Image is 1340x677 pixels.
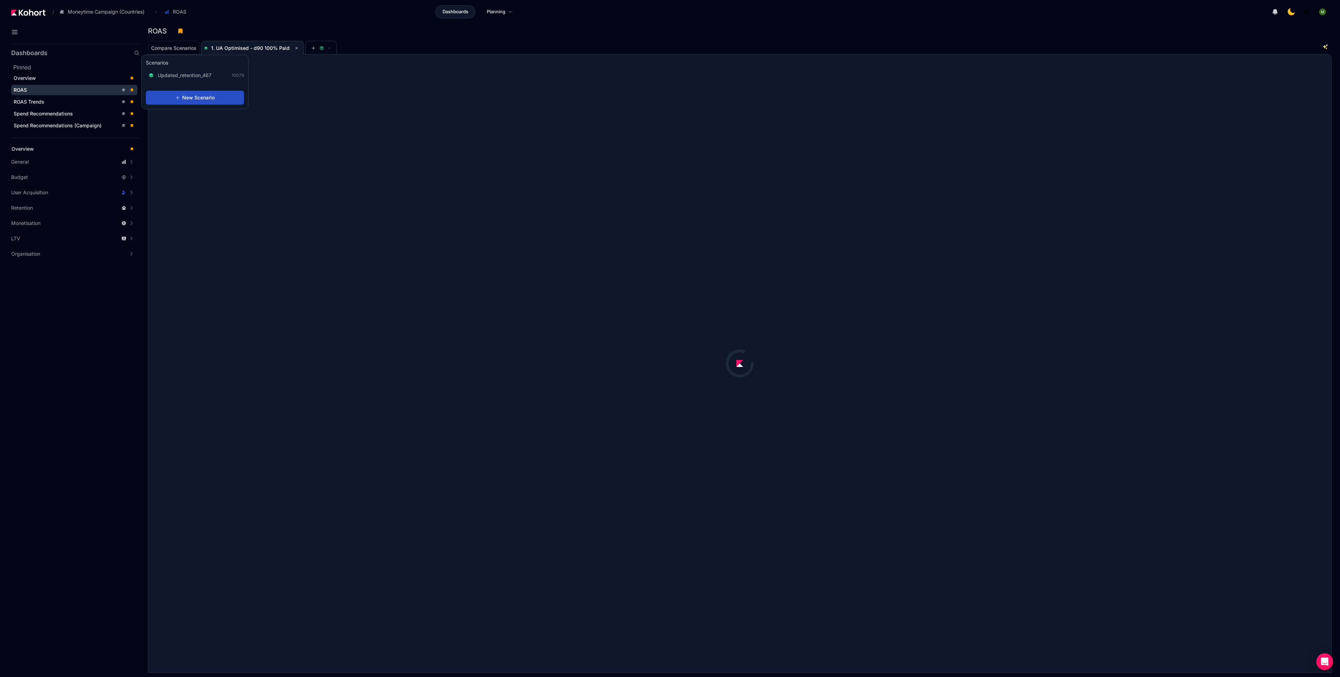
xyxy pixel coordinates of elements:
button: ROAS [161,6,194,18]
span: Updated_retention_467 [158,72,211,79]
span: User Acquisition [11,189,48,196]
span: General [11,158,29,165]
h2: Pinned [13,63,140,72]
span: New Scenario [182,94,215,101]
h3: ROAS [148,28,171,35]
a: Spend Recommendations [11,108,137,119]
img: Kohort logo [11,9,45,16]
span: / [47,8,54,16]
a: Dashboards [435,5,475,18]
span: Moneytime Campaign (Countries) [68,8,144,15]
span: Retention [11,204,33,211]
span: ROAS [173,8,186,15]
button: Updated_retention_467 [146,70,218,81]
img: logo_MoneyTimeLogo_1_20250619094856634230.png [1304,8,1311,15]
span: Organisation [11,250,40,257]
span: LTV [11,235,20,242]
a: Spend Recommendations (Campaign) [11,120,137,131]
span: Planning [487,8,505,15]
span: Overview [14,75,36,81]
a: ROAS [11,85,137,95]
span: 10079 [232,73,244,78]
button: Moneytime Campaign (Countries) [55,6,152,18]
h3: Scenarios [146,59,168,68]
span: Spend Recommendations [14,111,73,116]
span: Dashboards [442,8,468,15]
span: Compare Scenarios [151,46,196,51]
h2: Dashboards [11,50,47,56]
a: Planning [479,5,520,18]
span: ROAS [14,87,27,93]
span: Overview [12,146,34,152]
span: ROAS Trends [14,99,44,105]
span: Spend Recommendations (Campaign) [14,122,102,128]
a: ROAS Trends [11,97,137,107]
span: 1. UA Optimised - d90 100% Paid [211,45,290,51]
span: Monetisation [11,220,40,227]
a: Overview [9,144,137,154]
span: › [154,9,158,15]
div: Open Intercom Messenger [1316,653,1333,670]
span: Budget [11,174,28,181]
button: New Scenario [146,91,244,105]
a: Overview [11,73,137,83]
